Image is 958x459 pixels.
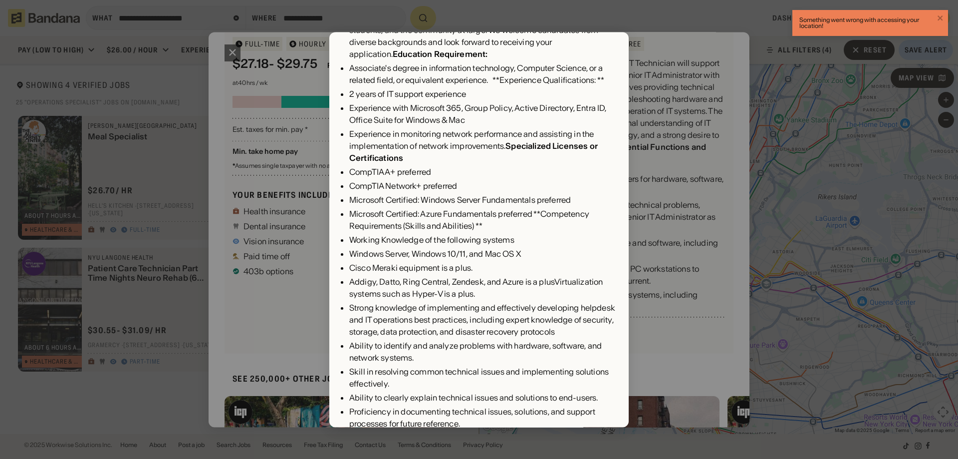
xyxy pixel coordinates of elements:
[349,302,617,338] div: Strong knowledge of implementing and effectively developing helpdesk and IT operations best pract...
[349,166,617,178] div: CompTIA A+ preferred
[349,248,617,260] div: Windows Server, Windows 10/11, and Mac OS X
[349,102,617,126] div: Experience with Microsoft 365, Group Policy, Active Directory, Entra ID, Office Suite for Windows...
[937,14,944,23] button: close
[349,366,617,390] div: Skill in resolving common technical issues and implementing solutions effectively.
[393,49,488,59] div: Education Requirement:
[349,262,617,274] div: Cisco Meraki equipment is a plus.
[349,88,617,100] div: 2 years of IT support experience
[349,208,617,232] div: Microsoft Certified: Azure Fundamentals preferred **Competency Requirements (Skills and Abilities...
[349,141,598,163] div: Specialized Licenses or Certifications
[349,234,617,246] div: Working Knowledge of the following systems
[349,62,617,86] div: Associate's degree in information technology, Computer Science, or a related field, or equivalent...
[349,128,617,164] div: Experience in monitoring network performance and assisting in the implementation of network impro...
[349,406,617,430] div: Proficiency in documenting technical issues, solutions, and support processes for future reference.
[349,180,617,192] div: CompTIA Network+ preferred
[349,276,617,300] div: Addigy, Datto, Ring Central, Zendesk, and Azure is a plusVirtualization systems such as Hyper-V i...
[799,17,934,29] div: Something went wrong with accessing your location!
[349,392,617,404] div: Ability to clearly explain technical issues and solutions to end-users.
[349,194,617,206] div: Microsoft Certified: Windows Server Fundamentals preferred
[349,340,617,364] div: Ability to identify and analyze problems with hardware, software, and network systems.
